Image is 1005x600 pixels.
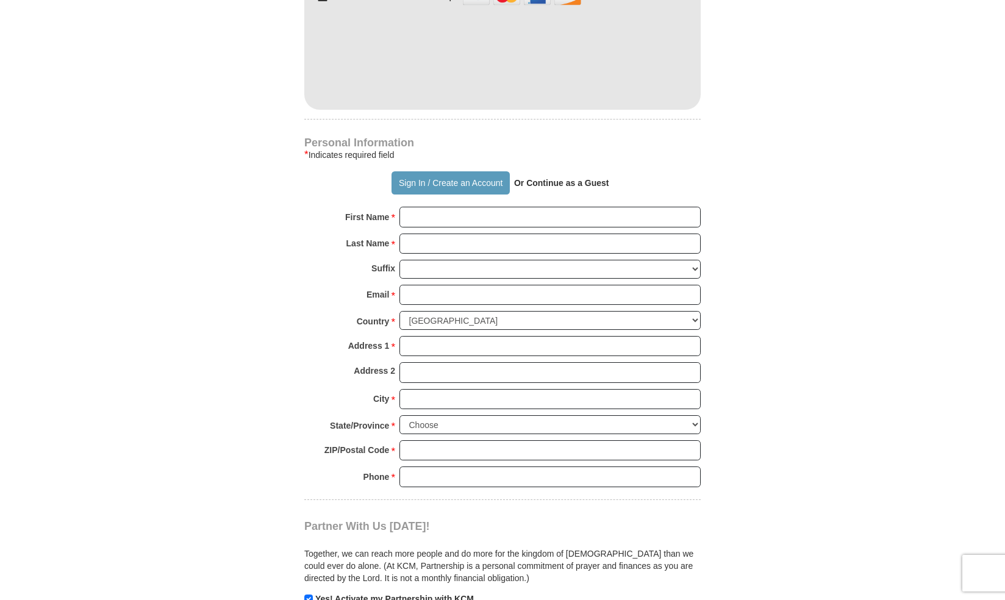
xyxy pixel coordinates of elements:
[367,286,389,303] strong: Email
[392,171,509,195] button: Sign In / Create an Account
[304,148,701,162] div: Indicates required field
[324,441,390,459] strong: ZIP/Postal Code
[348,337,390,354] strong: Address 1
[330,417,389,434] strong: State/Province
[514,178,609,188] strong: Or Continue as a Guest
[345,209,389,226] strong: First Name
[354,362,395,379] strong: Address 2
[304,520,430,532] span: Partner With Us [DATE]!
[304,138,701,148] h4: Personal Information
[363,468,390,485] strong: Phone
[346,235,390,252] strong: Last Name
[373,390,389,407] strong: City
[304,548,701,584] p: Together, we can reach more people and do more for the kingdom of [DEMOGRAPHIC_DATA] than we coul...
[371,260,395,277] strong: Suffix
[357,313,390,330] strong: Country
